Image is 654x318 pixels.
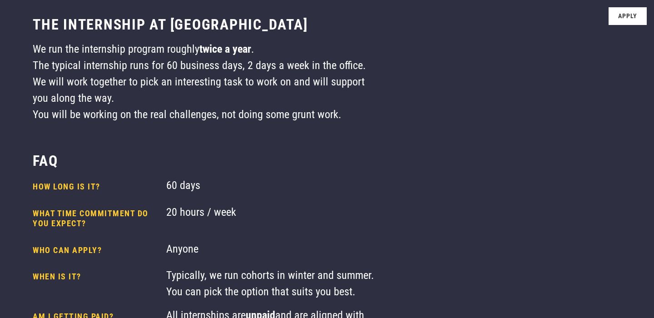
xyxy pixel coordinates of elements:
[33,245,159,256] h4: Who can apply?
[33,182,159,192] h4: How long is it?
[166,204,377,234] div: 20 hours / week
[33,152,58,170] h3: FAQ
[33,209,159,229] h4: What time commitment do you expect?
[609,7,647,25] a: Apply
[33,41,376,123] div: We run the internship program roughly . The typical internship runs for 60 business days, 2 days ...
[166,267,377,300] div: Typically, we run cohorts in winter and summer. You can pick the option that suits you best.
[199,43,251,55] strong: twice a year
[166,241,377,260] div: Anyone
[33,15,307,34] h3: The internship at [GEOGRAPHIC_DATA]
[33,272,159,295] h4: When is it?
[166,177,377,197] div: 60 days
